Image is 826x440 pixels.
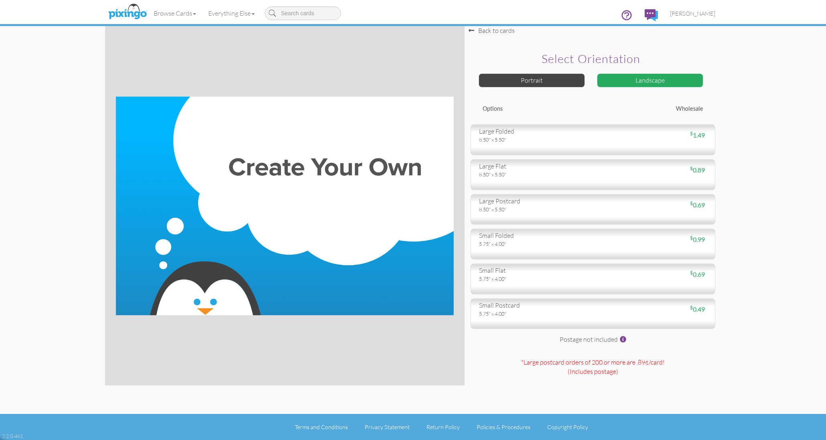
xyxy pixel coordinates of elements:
div: small postcard [479,301,587,310]
a: Terms and Conditions [295,424,348,430]
div: *Large postcard orders of 200 or more are .89¢/card! (Includes postage ) [471,358,715,385]
div: 2.2.0-461 [2,432,23,440]
div: small flat [479,266,587,275]
div: Wholesale [593,105,709,113]
span: 0.89 [690,166,705,174]
div: Landscape [597,73,703,87]
div: 5.75" x 4.00" [479,275,587,282]
div: Postage not included [471,335,715,353]
span: 0.49 [690,305,705,313]
a: Return Policy [426,424,460,430]
div: 5.75" x 4.00" [479,240,587,247]
div: small folded [479,231,587,240]
sup: $ [690,165,693,171]
img: comments.svg [645,9,658,21]
div: 5.75" x 4.00" [479,310,587,317]
span: [PERSON_NAME] [670,10,715,17]
div: Options [477,105,593,113]
sup: $ [690,235,693,241]
a: Copyright Policy [547,424,588,430]
sup: $ [690,200,693,206]
a: [PERSON_NAME] [664,3,721,24]
span: 0.69 [690,201,705,209]
div: large flat [479,162,587,171]
sup: $ [690,304,693,310]
div: 8.50" x 5.50" [479,136,587,143]
a: Everything Else [202,3,261,23]
div: Portrait [479,73,585,87]
h2: Select orientation [481,53,701,65]
div: large folded [479,127,587,136]
a: Browse Cards [148,3,202,23]
sup: $ [690,270,693,276]
div: large postcard [479,197,587,206]
a: Privacy Statement [365,424,410,430]
img: create-your-own-landscape.jpg [116,97,453,315]
span: 0.99 [690,235,705,243]
sup: $ [690,130,693,136]
img: pixingo logo [106,2,149,22]
span: 1.49 [690,131,705,139]
span: 0.69 [690,270,705,278]
input: Search cards [265,6,341,20]
div: 8.50" x 5.50" [479,206,587,213]
a: Policies & Procedures [477,424,530,430]
div: 8.50" x 5.50" [479,171,587,178]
